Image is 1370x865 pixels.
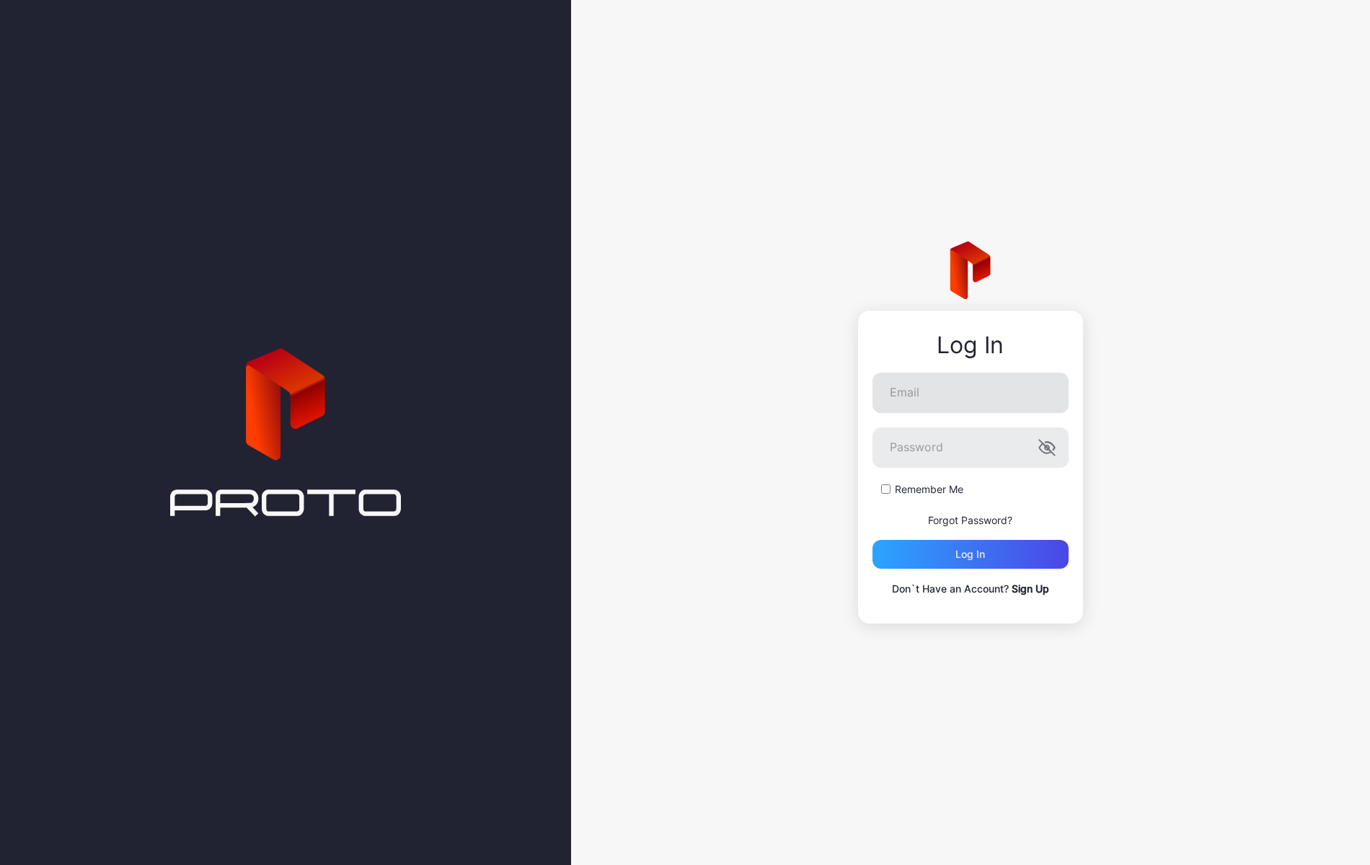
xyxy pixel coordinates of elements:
p: Don`t Have an Account? [872,580,1069,598]
a: Sign Up [1012,582,1049,595]
a: Forgot Password? [928,514,1012,526]
div: Log In [872,332,1069,358]
input: Password [872,427,1069,468]
input: Email [872,373,1069,413]
button: Password [1038,439,1056,456]
label: Remember Me [895,482,963,497]
button: Log in [872,540,1069,569]
div: Log in [955,549,985,560]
